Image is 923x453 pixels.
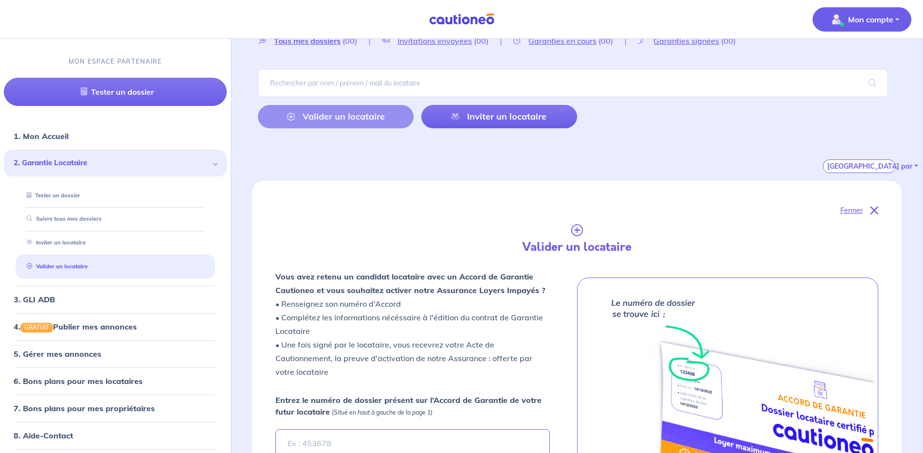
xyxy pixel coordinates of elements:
div: 1. Mon Accueil [4,126,227,146]
div: Valider un locataire [16,259,215,275]
span: 2. Garantie Locataire [14,157,210,169]
a: Suivre tous mes dossiers [23,216,102,223]
span: (00) [474,36,489,46]
a: Inviter un locataire [421,105,577,128]
a: 6. Bons plans pour mes locataires [14,376,143,386]
a: 7. Bons plans pour mes propriétaires [14,403,155,413]
a: Tous mes dossiers(00) [258,36,369,45]
a: Invitations envoyées(00) [370,36,501,45]
p: • Renseignez son numéro d’Accord • Complétez les informations nécéssaire à l'édition du contrat d... [275,270,549,379]
div: 2. Garantie Locataire [4,150,227,176]
span: search [857,70,888,97]
button: illu_account_valid_menu.svgMon compte [813,7,911,32]
img: Cautioneo [425,13,498,25]
a: 3. GLI ADB [14,295,55,304]
a: 1. Mon Accueil [14,131,69,141]
div: 5. Gérer mes annonces [4,344,227,364]
em: (Situé en haut à gauche de la page 1) [332,409,433,416]
span: (00) [721,36,736,46]
p: MON ESPACE PARTENAIRE [69,57,163,66]
a: Inviter un locataire [23,239,86,246]
a: 5. Gérer mes annonces [14,349,101,359]
a: Valider un locataire [23,263,88,270]
a: Garanties signées(00) [626,36,748,45]
a: Tester un dossier [23,192,80,199]
span: Invitations envoyées [398,36,472,46]
span: (00) [598,36,613,46]
input: Rechercher par nom / prénom / mail du locataire [258,69,888,97]
strong: Vous avez retenu un candidat locataire avec un Accord de Garantie Cautioneo et vous souhaitez act... [275,272,545,295]
span: Tous mes dossiers [274,36,341,46]
img: illu_account_valid_menu.svg [829,12,844,27]
div: 4.GRATUITPublier mes annonces [4,317,227,336]
div: 8. Aide-Contact [4,426,227,445]
a: Tester un dossier [4,78,227,106]
div: Suivre tous mes dossiers [16,211,215,227]
a: Garanties en cours(00) [501,36,625,45]
h4: Valider un locataire [423,240,730,254]
strong: Entrez le numéro de dossier présent sur l’Accord de Garantie de votre futur locataire [275,395,542,417]
a: 8. Aide-Contact [14,431,73,440]
div: 6. Bons plans pour mes locataires [4,371,227,391]
div: 3. GLI ADB [4,290,227,309]
div: Inviter un locataire [16,235,215,251]
div: Tester un dossier [16,188,215,204]
p: Fermer [840,204,863,217]
span: Garanties signées [653,36,719,46]
a: 4.GRATUITPublier mes annonces [14,322,137,331]
p: Mon compte [848,14,893,25]
span: Garanties en cours [528,36,597,46]
button: [GEOGRAPHIC_DATA] par [823,159,896,173]
span: (00) [343,36,357,46]
div: 7. Bons plans pour mes propriétaires [4,399,227,418]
